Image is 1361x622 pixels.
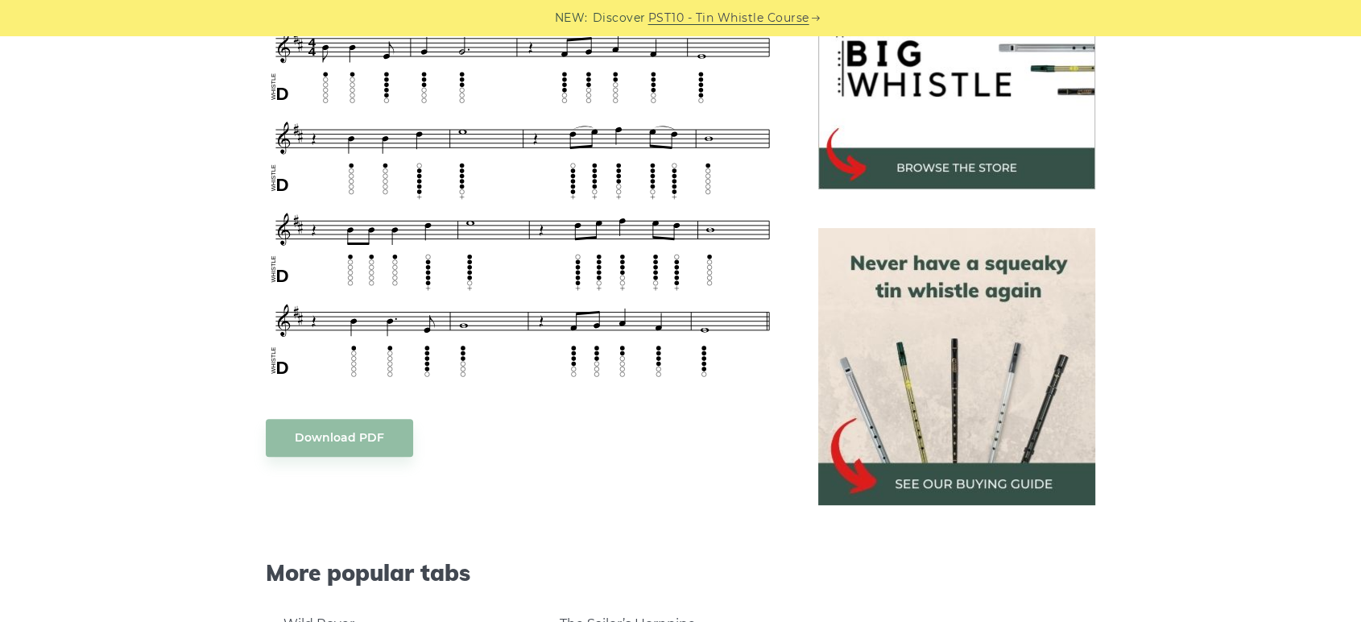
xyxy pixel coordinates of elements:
a: PST10 - Tin Whistle Course [648,9,809,27]
span: More popular tabs [266,559,780,587]
span: Discover [593,9,646,27]
img: tin whistle buying guide [818,228,1095,505]
span: NEW: [555,9,588,27]
a: Download PDF [266,419,413,457]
